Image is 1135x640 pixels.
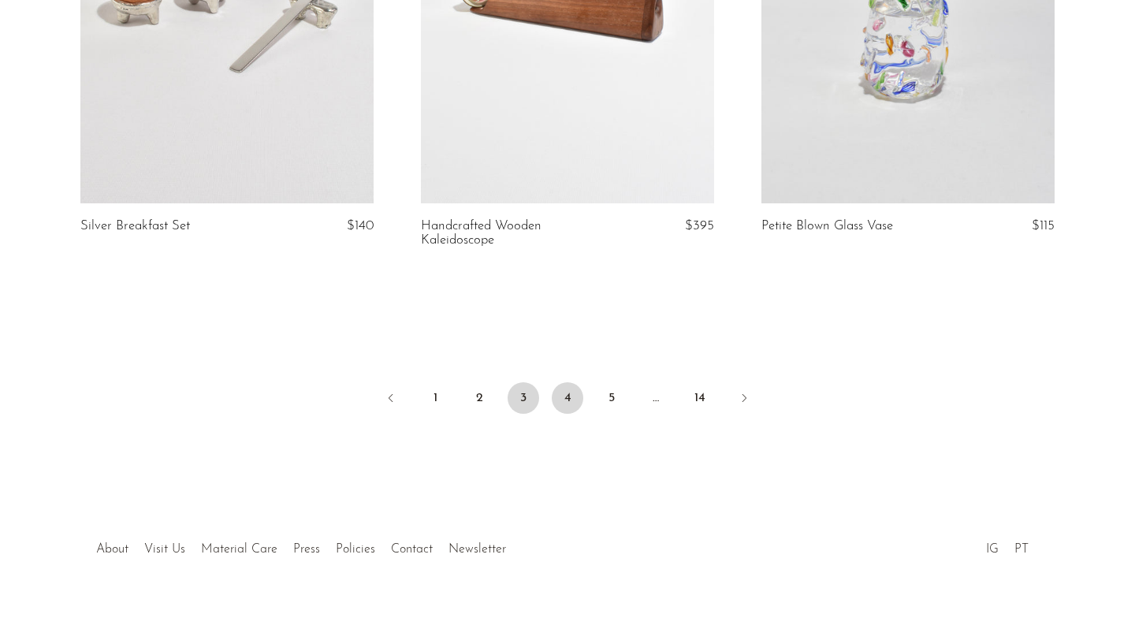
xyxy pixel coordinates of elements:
[201,543,277,556] a: Material Care
[1014,543,1029,556] a: PT
[978,530,1036,560] ul: Social Medias
[375,382,407,417] a: Previous
[685,219,714,233] span: $395
[391,543,433,556] a: Contact
[508,382,539,414] span: 3
[144,543,185,556] a: Visit Us
[986,543,999,556] a: IG
[421,219,616,248] a: Handcrafted Wooden Kaleidoscope
[80,219,190,233] a: Silver Breakfast Set
[336,543,375,556] a: Policies
[96,543,128,556] a: About
[552,382,583,414] a: 4
[293,543,320,556] a: Press
[347,219,374,233] span: $140
[640,382,672,414] span: …
[419,382,451,414] a: 1
[88,530,514,560] ul: Quick links
[684,382,716,414] a: 14
[728,382,760,417] a: Next
[1032,219,1055,233] span: $115
[596,382,627,414] a: 5
[463,382,495,414] a: 2
[761,219,893,233] a: Petite Blown Glass Vase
